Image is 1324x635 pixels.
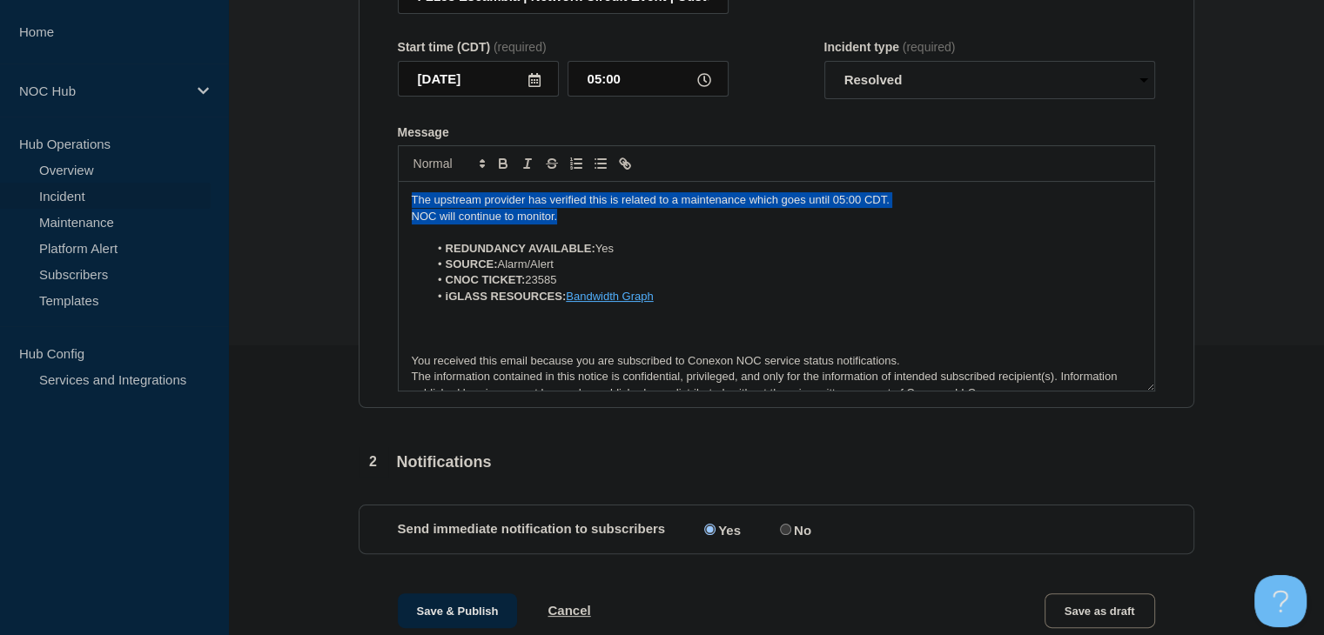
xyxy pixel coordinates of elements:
strong: SOURCE: [446,257,498,271]
p: NOC Hub [19,84,186,98]
div: Start time (CDT) [398,40,729,54]
button: Save & Publish [398,593,518,628]
li: Alarm/Alert [428,257,1141,272]
span: (required) [903,40,956,54]
label: No [776,521,811,538]
label: Yes [700,521,741,538]
div: Notifications [359,447,492,477]
strong: iGLASS RESOURCES: [446,290,567,303]
p: Send immediate notification to subscribers [398,521,666,538]
button: Toggle bulleted list [588,153,613,174]
strong: CNOC TICKET: [446,273,526,286]
input: HH:MM [568,61,729,97]
a: Bandwidth Graph [566,290,653,303]
span: (required) [494,40,547,54]
p: The upstream provider has verified this is related to a maintenance which goes until 05:00 CDT. [412,192,1141,208]
button: Toggle strikethrough text [540,153,564,174]
button: Toggle ordered list [564,153,588,174]
span: Font size [406,153,491,174]
input: YYYY-MM-DD [398,61,559,97]
select: Incident type [824,61,1155,99]
div: Send immediate notification to subscribers [398,521,1155,538]
div: Message [399,182,1154,391]
button: Cancel [548,603,590,618]
li: 23585 [428,272,1141,288]
li: Yes [428,241,1141,257]
div: Message [398,125,1155,139]
iframe: Help Scout Beacon - Open [1254,575,1307,627]
button: Toggle italic text [515,153,540,174]
input: No [780,524,791,535]
button: Toggle bold text [491,153,515,174]
p: You received this email because you are subscribed to Conexon NOC service status notifications. [412,353,1141,369]
button: Save as draft [1045,593,1155,628]
input: Yes [704,524,716,535]
button: Toggle link [613,153,637,174]
p: The information contained in this notice is confidential, privileged, and only for the informatio... [412,369,1141,401]
p: NOC will continue to monitor. [412,209,1141,224]
div: Incident type [824,40,1155,54]
strong: REDUNDANCY AVAILABLE: [446,242,595,255]
span: 2 [359,447,388,477]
